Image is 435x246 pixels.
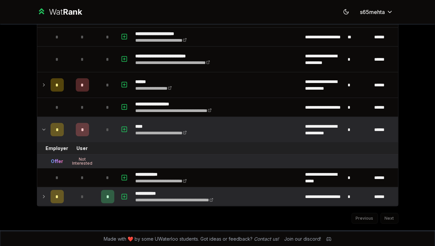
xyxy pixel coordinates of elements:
[254,236,279,242] a: Contact us!
[104,236,279,242] span: Made with ❤️ by some UWaterloo students. Got ideas or feedback?
[66,142,98,154] td: User
[360,8,385,16] span: s65mehta
[51,158,63,165] div: Offer
[355,6,398,18] button: s65mehta
[48,142,66,154] td: Employer
[63,7,82,17] span: Rank
[284,236,321,242] div: Join our discord!
[69,157,96,165] div: Not Interested
[49,7,82,17] div: Wat
[37,7,82,17] a: WatRank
